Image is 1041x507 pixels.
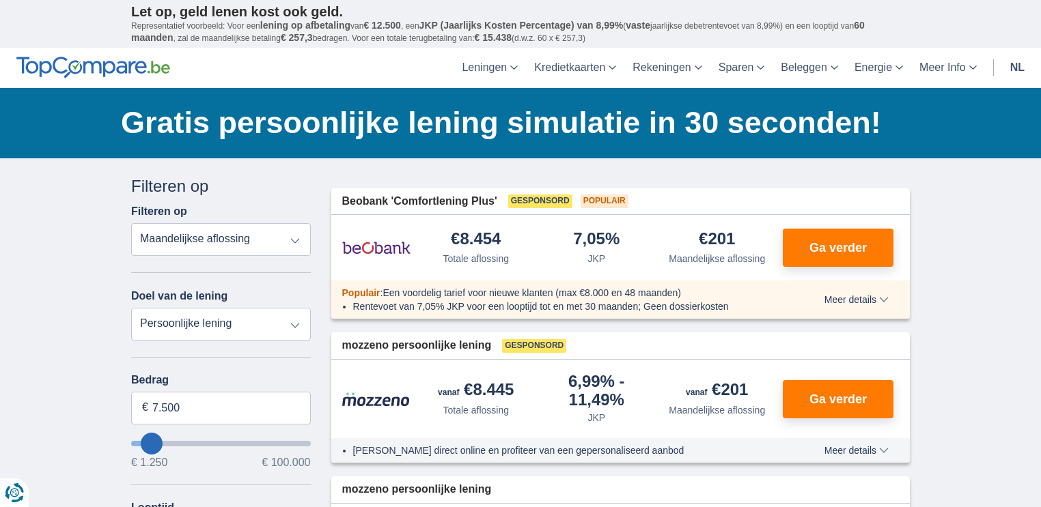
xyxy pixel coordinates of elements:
[773,48,846,88] a: Beleggen
[353,444,775,457] li: [PERSON_NAME] direct online en profiteer van een gepersonaliseerd aanbod
[331,286,786,300] div: :
[1002,48,1033,88] a: nl
[131,441,311,446] input: wantToBorrow
[814,445,899,456] button: Meer details
[573,231,620,249] div: 7,05%
[626,20,650,31] span: vaste
[131,457,167,468] span: € 1.250
[587,252,605,265] div: JKP
[686,381,748,401] div: €201
[260,20,350,31] span: lening op afbetaling
[419,20,624,31] span: JKP (Jaarlijks Kosten Percentage) van 8,99%
[353,300,775,313] li: Rentevoet van 7,05% JKP voor een looptijd tot en met 30 maanden; Geen dossierkosten
[502,339,566,353] span: Gesponsord
[846,48,911,88] a: Energie
[454,48,526,88] a: Leningen
[16,57,170,78] img: TopCompare
[824,446,889,455] span: Meer details
[443,252,509,265] div: Totale aflossing
[363,20,401,31] span: € 12.500
[669,252,765,265] div: Maandelijkse aflossing
[710,48,773,88] a: Sparen
[142,400,148,416] span: €
[131,20,865,43] span: 60 maanden
[342,231,411,265] img: product.pl.alt Beobank
[814,294,899,305] button: Meer details
[783,229,893,267] button: Ga verder
[131,205,187,218] label: Filteren op
[131,374,311,386] label: Bedrag
[911,48,985,88] a: Meer Info
[342,287,380,298] span: Populair
[587,411,605,424] div: JKP
[281,32,313,43] span: € 257,3
[262,457,310,468] span: € 100.000
[342,482,492,497] span: mozzeno persoonlijke lening
[451,231,501,249] div: €8.454
[542,373,652,408] div: 6,99%
[824,295,889,304] span: Meer details
[699,231,735,249] div: €201
[121,102,910,144] h1: Gratis persoonlijke lening simulatie in 30 seconden!
[131,290,227,302] label: Doel van de lening
[443,403,509,417] div: Totale aflossing
[342,338,492,353] span: mozzeno persoonlijke lening
[131,3,910,20] p: Let op, geld lenen kost ook geld.
[526,48,624,88] a: Kredietkaarten
[581,194,628,208] span: Populair
[131,20,910,44] p: Representatief voorbeeld: Voor een van , een ( jaarlijkse debetrentevoet van 8,99%) en een loopti...
[474,32,512,43] span: € 15.438
[342,194,497,209] span: Beobank 'Comfortlening Plus'
[624,48,710,88] a: Rekeningen
[342,392,411,407] img: product.pl.alt Mozzeno
[383,287,681,298] span: Een voordelig tarief voor nieuwe klanten (max €8.000 en 48 maanden)
[809,393,867,405] span: Ga verder
[131,175,311,198] div: Filteren op
[438,381,514,401] div: €8.445
[783,380,893,418] button: Ga verder
[809,242,867,254] span: Ga verder
[508,194,572,208] span: Gesponsord
[669,403,765,417] div: Maandelijkse aflossing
